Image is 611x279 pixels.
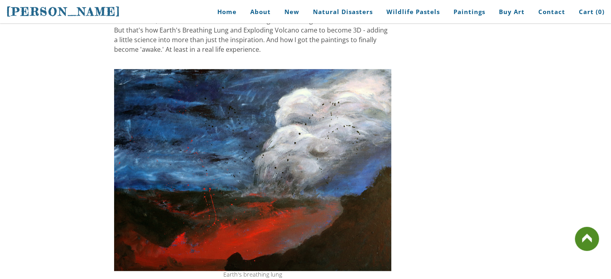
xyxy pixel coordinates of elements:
[114,272,391,277] div: Earth's breathing lung
[532,3,571,21] a: Contact
[6,4,121,19] a: [PERSON_NAME]
[493,3,531,21] a: Buy Art
[380,3,446,21] a: Wildlife Pastels
[244,3,277,21] a: About
[573,3,605,21] a: Cart (0)
[278,3,305,21] a: New
[205,3,243,21] a: Home
[6,5,121,18] span: [PERSON_NAME]
[114,69,391,271] img: volcano eruption painting
[307,3,379,21] a: Natural Disasters
[448,3,491,21] a: Paintings
[598,8,602,16] span: 0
